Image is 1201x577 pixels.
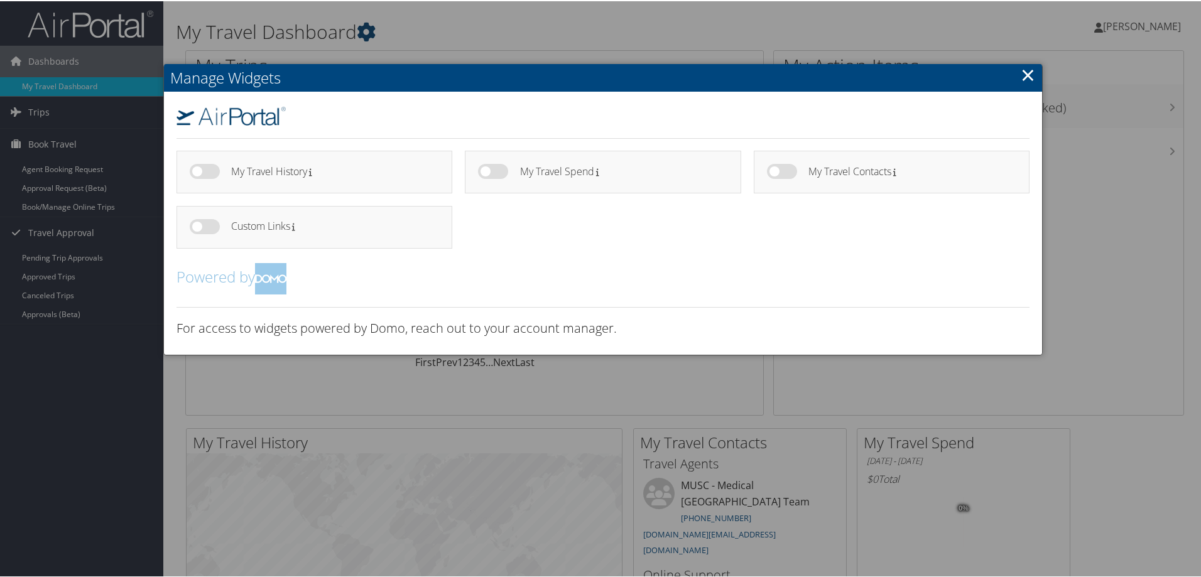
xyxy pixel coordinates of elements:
[231,165,430,176] h4: My Travel History
[164,63,1042,90] h2: Manage Widgets
[177,318,1030,336] h3: For access to widgets powered by Domo, reach out to your account manager.
[1021,61,1035,86] a: Close
[255,262,286,293] img: domo-logo.png
[177,105,286,124] img: airportal-logo.png
[808,165,1007,176] h4: My Travel Contacts
[231,220,430,230] h4: Custom Links
[177,262,1030,293] h2: Powered by
[520,165,719,176] h4: My Travel Spend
